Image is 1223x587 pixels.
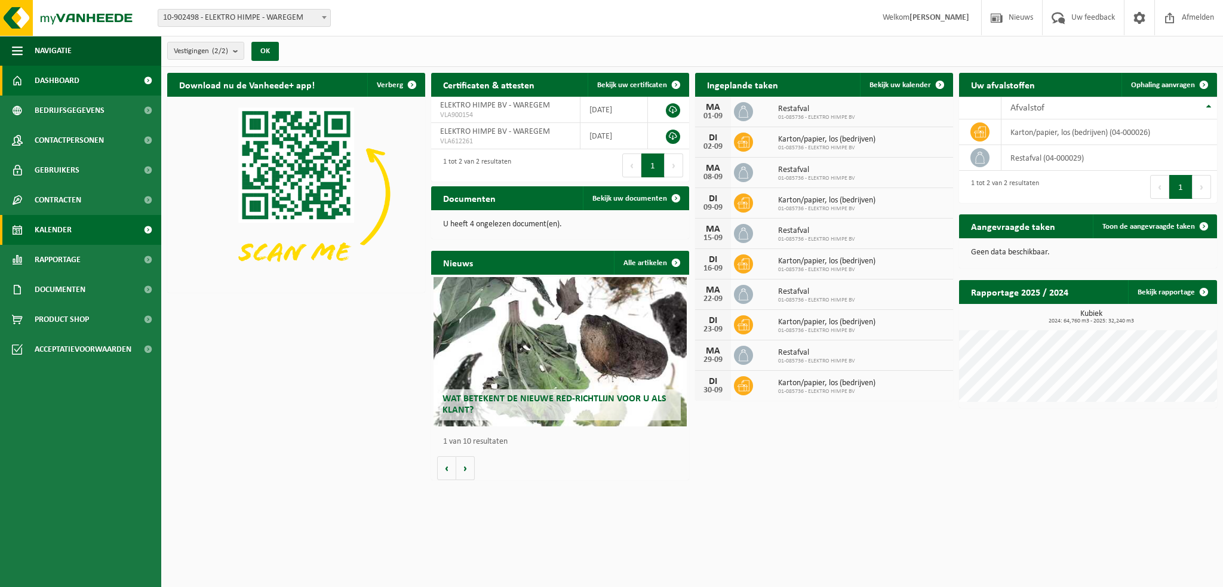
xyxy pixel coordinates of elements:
[701,133,725,143] div: DI
[1128,280,1216,304] a: Bekijk rapportage
[167,97,425,290] img: Download de VHEPlus App
[965,174,1039,200] div: 1 tot 2 van 2 resultaten
[778,236,855,243] span: 01-085736 - ELEKTRO HIMPE BV
[431,186,508,210] h2: Documenten
[212,47,228,55] count: (2/2)
[377,81,403,89] span: Verberg
[580,97,648,123] td: [DATE]
[701,194,725,204] div: DI
[174,42,228,60] span: Vestigingen
[778,327,875,334] span: 01-085736 - ELEKTRO HIMPE BV
[1131,81,1195,89] span: Ophaling aanvragen
[440,127,550,136] span: ELEKTRO HIMPE BV - WAREGEM
[665,153,683,177] button: Next
[701,325,725,334] div: 23-09
[778,165,855,175] span: Restafval
[959,73,1047,96] h2: Uw afvalstoffen
[614,251,688,275] a: Alle artikelen
[35,155,79,185] span: Gebruikers
[167,42,244,60] button: Vestigingen(2/2)
[701,112,725,121] div: 01-09
[701,356,725,364] div: 29-09
[35,125,104,155] span: Contactpersonen
[701,386,725,395] div: 30-09
[778,297,855,304] span: 01-085736 - ELEKTRO HIMPE BV
[367,73,424,97] button: Verberg
[701,346,725,356] div: MA
[778,318,875,327] span: Karton/papier, los (bedrijven)
[778,358,855,365] span: 01-085736 - ELEKTRO HIMPE BV
[778,196,875,205] span: Karton/papier, los (bedrijven)
[778,105,855,114] span: Restafval
[440,137,571,146] span: VLA612261
[35,215,72,245] span: Kalender
[443,394,666,415] span: Wat betekent de nieuwe RED-richtlijn voor u als klant?
[1001,145,1217,171] td: restafval (04-000029)
[251,42,279,61] button: OK
[35,96,105,125] span: Bedrijfsgegevens
[443,438,683,446] p: 1 van 10 resultaten
[778,175,855,182] span: 01-085736 - ELEKTRO HIMPE BV
[456,456,475,480] button: Volgende
[167,73,327,96] h2: Download nu de Vanheede+ app!
[440,110,571,120] span: VLA900154
[860,73,952,97] a: Bekijk uw kalender
[434,277,686,426] a: Wat betekent de nieuwe RED-richtlijn voor u als klant?
[1121,73,1216,97] a: Ophaling aanvragen
[580,123,648,149] td: [DATE]
[701,255,725,265] div: DI
[778,388,875,395] span: 01-085736 - ELEKTRO HIMPE BV
[701,316,725,325] div: DI
[431,251,485,274] h2: Nieuws
[701,225,725,234] div: MA
[1150,175,1169,199] button: Previous
[701,234,725,242] div: 15-09
[701,204,725,212] div: 09-09
[588,73,688,97] a: Bekijk uw certificaten
[437,152,511,179] div: 1 tot 2 van 2 resultaten
[701,143,725,151] div: 02-09
[778,266,875,273] span: 01-085736 - ELEKTRO HIMPE BV
[959,214,1067,238] h2: Aangevraagde taken
[701,173,725,182] div: 08-09
[1102,223,1195,231] span: Toon de aangevraagde taken
[778,145,875,152] span: 01-085736 - ELEKTRO HIMPE BV
[440,101,550,110] span: ELEKTRO HIMPE BV - WAREGEM
[778,257,875,266] span: Karton/papier, los (bedrijven)
[158,10,330,26] span: 10-902498 - ELEKTRO HIMPE - WAREGEM
[959,280,1080,303] h2: Rapportage 2025 / 2024
[701,285,725,295] div: MA
[35,185,81,215] span: Contracten
[778,114,855,121] span: 01-085736 - ELEKTRO HIMPE BV
[778,205,875,213] span: 01-085736 - ELEKTRO HIMPE BV
[641,153,665,177] button: 1
[695,73,790,96] h2: Ingeplande taken
[778,287,855,297] span: Restafval
[35,245,81,275] span: Rapportage
[583,186,688,210] a: Bekijk uw documenten
[778,348,855,358] span: Restafval
[431,73,546,96] h2: Certificaten & attesten
[778,379,875,388] span: Karton/papier, los (bedrijven)
[35,334,131,364] span: Acceptatievoorwaarden
[35,66,79,96] span: Dashboard
[597,81,667,89] span: Bekijk uw certificaten
[971,248,1205,257] p: Geen data beschikbaar.
[1001,119,1217,145] td: karton/papier, los (bedrijven) (04-000026)
[701,265,725,273] div: 16-09
[622,153,641,177] button: Previous
[778,226,855,236] span: Restafval
[701,377,725,386] div: DI
[35,36,72,66] span: Navigatie
[1093,214,1216,238] a: Toon de aangevraagde taken
[1193,175,1211,199] button: Next
[701,295,725,303] div: 22-09
[909,13,969,22] strong: [PERSON_NAME]
[778,135,875,145] span: Karton/papier, los (bedrijven)
[869,81,931,89] span: Bekijk uw kalender
[1169,175,1193,199] button: 1
[592,195,667,202] span: Bekijk uw documenten
[437,456,456,480] button: Vorige
[35,275,85,305] span: Documenten
[35,305,89,334] span: Product Shop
